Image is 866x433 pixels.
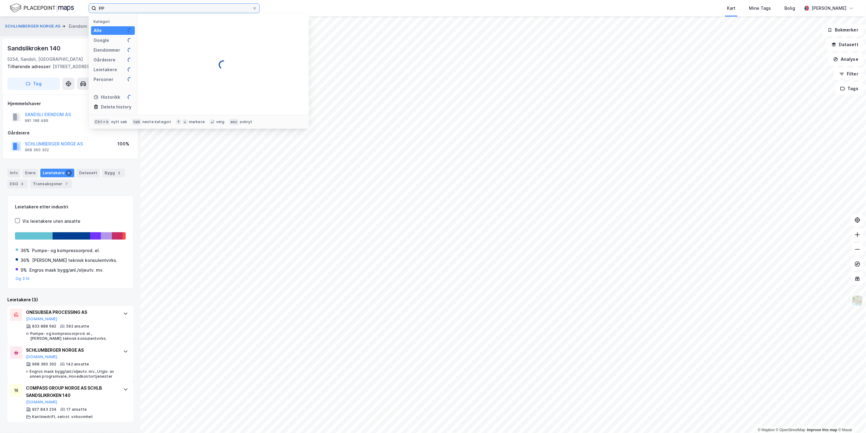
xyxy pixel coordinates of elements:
div: nytt søk [111,119,127,124]
div: 17 ansatte [66,407,87,412]
div: 142 ansatte [66,362,89,367]
div: 927 843 234 [32,407,57,412]
img: spinner.a6d8c91a73a9ac5275cf975e30b51cfb.svg [127,48,132,53]
div: Eiendom [69,23,87,30]
button: Filter [834,68,864,80]
div: Eiere [23,169,38,177]
button: SCHLUMBERGER NORGE AS [5,23,62,29]
button: [DOMAIN_NAME] [26,317,57,321]
button: Datasett [826,39,864,51]
img: spinner.a6d8c91a73a9ac5275cf975e30b51cfb.svg [127,57,132,62]
div: Kategori [94,19,135,24]
div: 7 [64,181,70,187]
div: Datasett [77,169,100,177]
div: Info [7,169,20,177]
div: 3 [66,170,72,176]
div: Personer [94,76,113,83]
input: Søk på adresse, matrikkel, gårdeiere, leietakere eller personer [96,4,252,13]
button: Tags [835,83,864,95]
div: velg [216,119,224,124]
img: spinner.a6d8c91a73a9ac5275cf975e30b51cfb.svg [127,38,132,43]
div: 2 [116,170,122,176]
div: esc [229,119,239,125]
div: 36% [20,257,30,264]
div: Sandslikroken 140 [7,43,62,53]
div: Transaksjoner [30,180,72,188]
div: Leietakere [40,169,74,177]
div: 100% [117,140,129,148]
div: Leietakere (3) [7,296,133,303]
div: ESG [7,180,28,188]
div: [STREET_ADDRESS] [7,63,128,70]
span: Tilhørende adresser: [7,64,53,69]
div: Kantinedrift, selvst. virksomhet [32,414,93,419]
button: Analyse [828,53,864,65]
div: 5254, Sandsli, [GEOGRAPHIC_DATA] [7,56,83,63]
img: spinner.a6d8c91a73a9ac5275cf975e30b51cfb.svg [127,67,132,72]
div: Leietakere etter industri [15,203,126,211]
iframe: Chat Widget [835,404,866,433]
img: spinner.a6d8c91a73a9ac5275cf975e30b51cfb.svg [127,95,132,100]
img: spinner.a6d8c91a73a9ac5275cf975e30b51cfb.svg [127,77,132,82]
div: Mine Tags [749,5,771,12]
div: Hjemmelshaver [8,100,133,107]
button: Bokmerker [822,24,864,36]
a: Mapbox [758,428,775,432]
div: Ctrl + k [94,119,110,125]
div: SCHLUMBERGER NORGE AS [26,347,117,354]
div: tab [132,119,141,125]
div: 833 888 692 [32,324,56,329]
div: Vis leietakere uten ansatte [22,218,80,225]
div: 981 188 489 [25,118,48,123]
div: 9% [20,266,27,274]
div: Engros mask bygg/anl./oljeutv. mv., Utgiv. av annen programvare, Hovedkontortjenester [30,369,117,379]
button: [DOMAIN_NAME] [26,354,57,359]
div: Alle [94,27,102,34]
div: Gårdeiere [94,56,116,64]
img: spinner.a6d8c91a73a9ac5275cf975e30b51cfb.svg [127,28,132,33]
div: Bygg [102,169,125,177]
div: ONESUBSEA PROCESSING AS [26,309,117,316]
div: [PERSON_NAME] teknisk konsulentvirks. [32,257,117,264]
div: Pumpe- og kompressorprod. el. [32,247,100,254]
img: logo.f888ab2527a4732fd821a326f86c7f29.svg [10,3,74,13]
div: Gårdeiere [8,129,133,137]
div: Kart [727,5,735,12]
div: 968 360 302 [32,362,56,367]
div: Engros mask bygg/anl./oljeutv. mv. [29,266,104,274]
div: neste kategori [142,119,171,124]
div: Eiendommer [94,46,120,54]
a: Improve this map [807,428,837,432]
div: 3 [19,181,25,187]
img: spinner.a6d8c91a73a9ac5275cf975e30b51cfb.svg [218,60,228,70]
div: [PERSON_NAME] [812,5,846,12]
div: Pumpe- og kompressorprod. el., [PERSON_NAME] teknisk konsulentvirks. [30,331,117,341]
button: Tag [7,78,60,90]
div: avbryt [240,119,252,124]
div: 592 ansatte [66,324,89,329]
div: 36% [20,247,30,254]
button: [DOMAIN_NAME] [26,400,57,405]
div: Delete history [101,103,131,111]
div: Historikk [94,94,120,101]
div: Bolig [784,5,795,12]
button: Og 3 til [16,276,30,281]
div: Google [94,37,109,44]
div: markere [189,119,205,124]
img: Z [852,295,863,306]
a: OpenStreetMap [776,428,805,432]
div: Leietakere [94,66,117,73]
div: 968 360 302 [25,148,49,152]
div: COMPASS GROUP NORGE AS SCHLB SANDSLIKROKEN 140 [26,384,117,399]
